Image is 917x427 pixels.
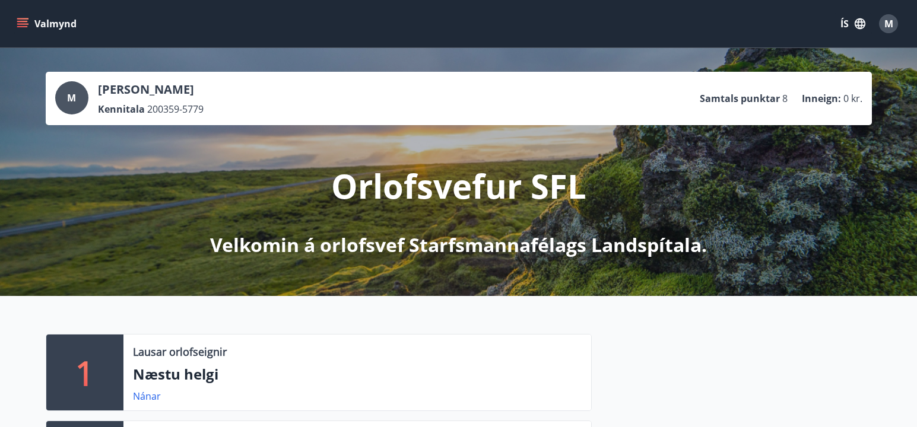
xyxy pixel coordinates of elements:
button: menu [14,13,81,34]
p: Næstu helgi [133,364,582,384]
span: 0 kr. [843,92,862,105]
p: 1 [75,350,94,395]
span: 8 [782,92,788,105]
span: 200359-5779 [147,103,204,116]
p: Orlofsvefur SFL [331,163,586,208]
p: Kennitala [98,103,145,116]
p: Samtals punktar [700,92,780,105]
a: Nánar [133,390,161,403]
p: Lausar orlofseignir [133,344,227,359]
p: [PERSON_NAME] [98,81,204,98]
button: ÍS [834,13,872,34]
p: Inneign : [802,92,841,105]
button: M [874,9,903,38]
p: Velkomin á orlofsvef Starfsmannafélags Landspítala. [210,232,707,258]
span: M [884,17,893,30]
span: M [67,91,76,104]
